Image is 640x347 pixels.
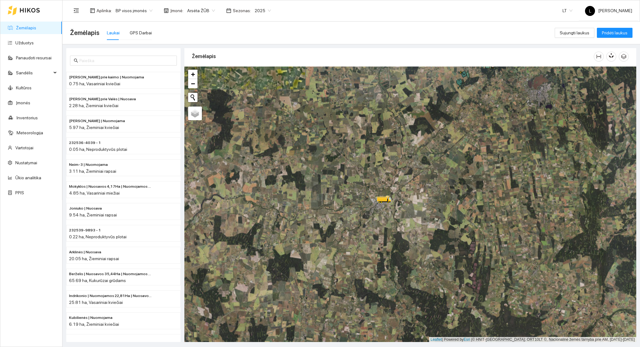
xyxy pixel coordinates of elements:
[69,278,126,283] span: 65.69 ha, Kukurūzai grūdams
[74,58,78,63] span: search
[116,6,152,15] span: BP visos įmonės
[73,8,79,13] span: menu-fold
[69,322,119,327] span: 6.19 ha, Žieminiai kviečiai
[255,6,271,15] span: 2025
[16,85,32,90] a: Kultūros
[69,184,153,190] span: Mokyklos | Nuosavos 4,17Ha | Nuomojamos 0,68Ha
[431,337,442,342] a: Leaflet
[188,93,197,102] button: Initiate a new search
[69,81,120,86] span: 0.75 ha, Vasariniai kviečiai
[191,80,195,87] span: −
[589,6,591,16] span: L
[16,100,30,105] a: Įmonės
[192,47,594,65] div: Žemėlapis
[69,125,119,130] span: 5.97 ha, Žieminiai kviečiai
[597,30,632,35] a: Pridėti laukus
[585,8,632,13] span: [PERSON_NAME]
[69,249,101,255] span: Arklinės | Nuosava
[188,79,197,88] a: Zoom out
[594,52,604,62] button: column-width
[97,7,112,14] span: Aplinka :
[69,293,153,299] span: Indrikonio | Nuomojamos 22,81Ha | Nuosavos 3,00 Ha
[69,315,112,321] span: Kubilienės | Nuomojama
[16,55,52,60] a: Panaudoti resursai
[69,191,120,196] span: 4.85 ha, Vasariniai miežiai
[555,30,594,35] a: Sujungti laukus
[17,130,43,135] a: Meteorologija
[69,227,101,233] span: 232539-9893 - 1
[15,145,33,150] a: Vartotojai
[69,96,136,102] span: Rolando prie Valės | Nuosava
[170,7,183,14] span: Įmonė :
[70,4,82,17] button: menu-fold
[15,160,37,165] a: Nustatymai
[429,337,636,342] div: | Powered by © HNIT-[GEOGRAPHIC_DATA]; ORT10LT ©, Nacionalinė žemės tarnyba prie AM, [DATE]-[DATE]
[191,70,195,78] span: +
[69,74,144,80] span: Rolando prie kaimo | Nuomojama
[188,107,202,120] a: Layers
[464,337,470,342] a: Esri
[560,29,589,36] span: Sujungti laukus
[226,8,231,13] span: calendar
[188,70,197,79] a: Zoom in
[187,6,215,15] span: Arsėta ŽŪB
[107,29,120,36] div: Laukai
[233,7,251,14] span: Sezonas :
[69,103,118,108] span: 2.28 ha, Žieminiai kviečiai
[555,28,594,38] button: Sujungti laukus
[15,175,41,180] a: Ūkio analitika
[69,206,102,211] span: Joniuko | Nuosava
[471,337,472,342] span: |
[69,162,108,168] span: Neim-3 | Nuomojama
[16,25,36,30] a: Žemėlapis
[562,6,572,15] span: LT
[164,8,169,13] span: shop
[597,28,632,38] button: Pridėti laukus
[69,118,125,124] span: Ginaičių Valiaus | Nuomojama
[15,40,34,45] a: Užduotys
[69,234,127,239] span: 0.22 ha, Neproduktyvūs plotai
[69,147,127,152] span: 0.05 ha, Neproduktyvūs plotai
[69,256,119,261] span: 20.05 ha, Žieminiai rapsai
[594,54,603,59] span: column-width
[602,29,627,36] span: Pridėti laukus
[17,115,38,120] a: Inventorius
[79,57,173,64] input: Paieška
[16,67,52,79] span: Sandėlis
[69,169,116,174] span: 3.11 ha, Žieminiai rapsai
[69,212,117,217] span: 9.54 ha, Žieminiai rapsai
[69,300,123,305] span: 25.81 ha, Vasariniai kviečiai
[90,8,95,13] span: layout
[70,28,99,38] span: Žemėlapis
[130,29,152,36] div: GPS Darbai
[69,271,153,277] span: Berželis | Nuosavos 35,44Ha | Nuomojamos 30,25Ha
[69,140,101,146] span: 232536-4039 - 1
[15,190,24,195] a: PPIS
